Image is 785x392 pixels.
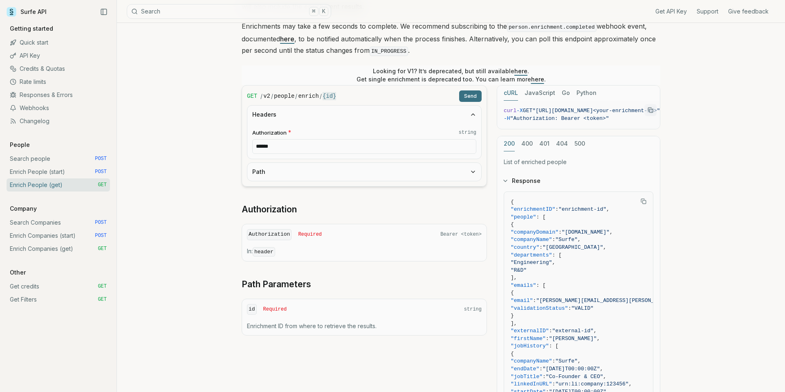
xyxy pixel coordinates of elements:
[98,182,107,188] span: GET
[549,328,552,334] span: :
[533,297,536,304] span: :
[549,336,597,342] span: "[PERSON_NAME]"
[247,92,257,100] span: GET
[531,76,544,83] a: here
[523,108,532,114] span: GET
[600,366,603,372] span: ,
[511,297,533,304] span: "email"
[511,275,517,281] span: ],
[539,136,549,151] button: 401
[511,336,546,342] span: "firstName"
[7,293,110,306] a: Get Filters GET
[543,374,546,380] span: :
[511,244,539,250] span: "country"
[95,232,107,239] span: POST
[98,296,107,303] span: GET
[511,237,552,243] span: "companyName"
[253,247,275,257] code: header
[511,221,514,228] span: {
[576,86,597,101] button: Python
[511,351,514,357] span: {
[504,136,515,151] button: 200
[7,25,56,33] p: Getting started
[697,7,718,16] a: Support
[511,259,552,266] span: "Engineering"
[511,374,543,380] span: "jobTitle"
[464,306,482,313] span: string
[574,136,585,151] button: 500
[578,237,581,243] span: ,
[568,305,571,311] span: :
[556,136,568,151] button: 404
[459,90,482,102] button: Send
[7,6,47,18] a: Surfe API
[546,374,603,380] span: "Co-Founder & CEO"
[440,231,482,238] span: Bearer <token>
[459,129,476,136] code: string
[511,305,568,311] span: "validationStatus"
[606,206,610,212] span: ,
[295,92,297,100] span: /
[536,214,545,220] span: : [
[7,268,29,277] p: Other
[7,101,110,115] a: Webhooks
[549,343,558,349] span: : [
[504,115,510,122] span: -H
[655,7,687,16] a: Get API Key
[98,246,107,252] span: GET
[511,290,514,296] span: {
[309,7,318,16] kbd: ⌘
[7,115,110,128] a: Changelog
[511,199,514,205] span: {
[511,229,558,235] span: "companyDomain"
[507,23,597,32] code: person.enrichment.completed
[511,328,549,334] span: "externalID"
[510,115,609,122] span: "Authorization: Bearer <token>"
[252,129,287,137] span: Authorization
[247,163,481,181] button: Path
[532,108,660,114] span: "[URL][DOMAIN_NAME]<your-enrichment-id>"
[511,381,552,387] span: "linkedInURL"
[546,336,549,342] span: :
[521,136,533,151] button: 400
[562,229,610,235] span: "[DOMAIN_NAME]"
[536,297,715,304] span: "[PERSON_NAME][EMAIL_ADDRESS][PERSON_NAME][DOMAIN_NAME]"
[7,229,110,242] a: Enrich Companies (start) POST
[594,328,597,334] span: ,
[514,68,527,74] a: here
[552,237,555,243] span: :
[511,320,517,327] span: ],
[370,47,408,56] code: IN_PROGRESS
[247,247,482,256] p: In:
[511,313,514,319] span: }
[504,86,518,101] button: cURL
[127,4,331,19] button: Search⌘K
[7,242,110,255] a: Enrich Companies (get) GET
[552,252,561,258] span: : [
[7,75,110,88] a: Rate limits
[536,282,545,288] span: : [
[497,170,660,191] button: Response
[543,366,600,372] span: "[DATE]T00:00:00Z"
[543,244,603,250] span: "[GEOGRAPHIC_DATA]"
[629,381,632,387] span: ,
[319,7,328,16] kbd: K
[558,229,562,235] span: :
[555,358,578,364] span: "Surfe"
[242,204,297,215] a: Authorization
[7,88,110,101] a: Responses & Errors
[320,92,322,100] span: /
[7,165,110,178] a: Enrich People (start) POST
[7,178,110,191] a: Enrich People (get) GET
[7,216,110,229] a: Search Companies POST
[98,6,110,18] button: Collapse Sidebar
[7,49,110,62] a: API Key
[263,306,287,313] span: Required
[7,152,110,165] a: Search people POST
[511,214,536,220] span: "people"
[298,92,318,100] code: enrich
[644,104,657,116] button: Copy Text
[7,62,110,75] a: Credits & Quotas
[247,322,482,330] p: Enrichment ID from where to retrieve the results.
[511,267,527,273] span: "R&D"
